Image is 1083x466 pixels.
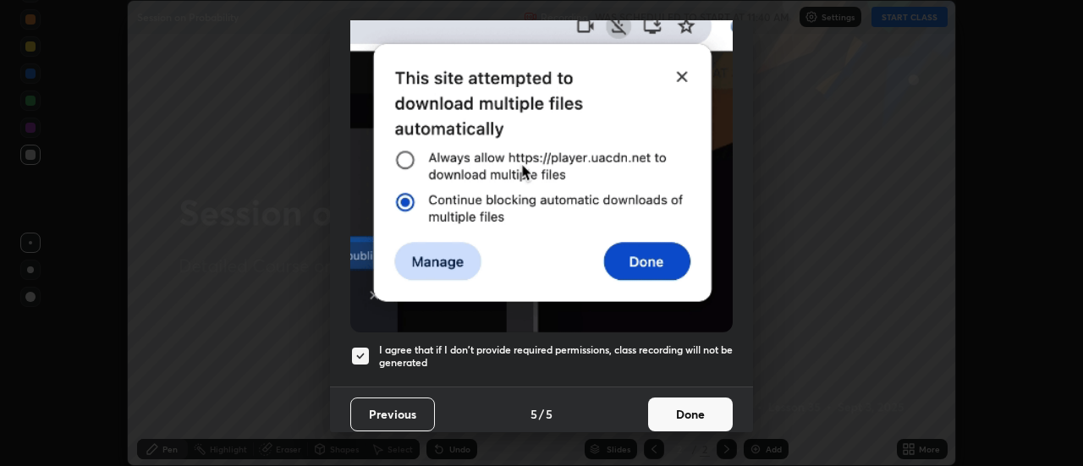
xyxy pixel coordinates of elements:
h5: I agree that if I don't provide required permissions, class recording will not be generated [379,343,733,370]
h4: 5 [531,405,537,423]
h4: / [539,405,544,423]
button: Previous [350,397,435,431]
h4: 5 [546,405,552,423]
button: Done [648,397,733,431]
